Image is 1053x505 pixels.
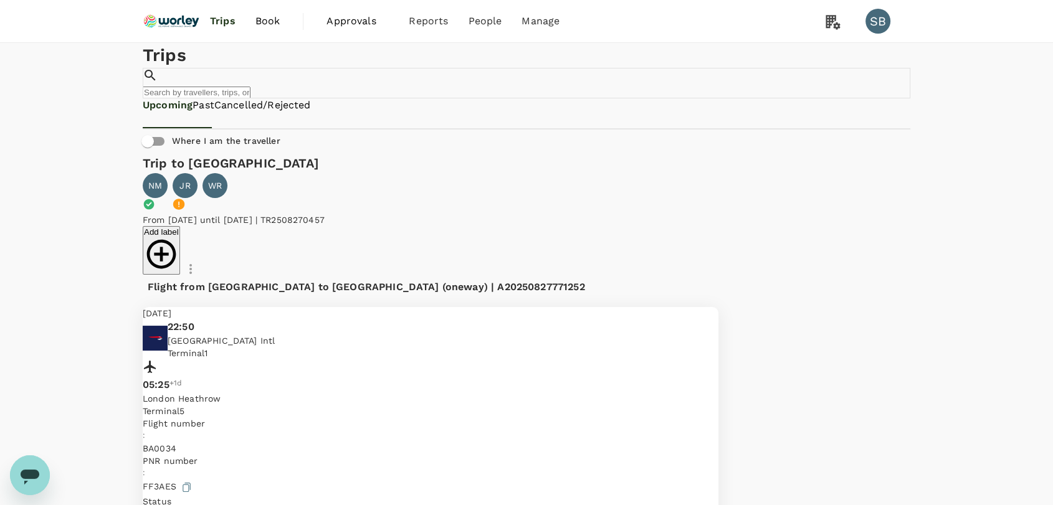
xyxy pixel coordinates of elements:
[193,98,214,113] a: Past
[143,430,718,442] p: :
[208,179,222,192] p: WR
[148,179,162,192] p: NM
[497,281,584,293] span: A20250827771252
[143,7,200,35] img: Ranhill Worley Sdn Bhd
[143,307,718,319] p: [DATE]
[172,135,280,148] h6: Where I am the traveller
[168,334,275,347] p: [GEOGRAPHIC_DATA] Intl
[143,226,180,275] button: Add label
[255,14,280,29] span: Book
[143,442,718,455] p: BA 0034
[143,326,168,351] img: British Airways
[169,377,182,392] span: +1d
[143,479,718,495] p: FF3AES
[143,455,718,467] p: PNR number
[168,347,275,359] p: Terminal 1
[143,417,718,430] p: Flight number
[326,14,389,29] span: Approvals
[143,467,718,479] p: :
[143,98,193,113] a: Upcoming
[148,280,585,295] p: Flight from [GEOGRAPHIC_DATA] to [GEOGRAPHIC_DATA] (oneway)
[255,215,257,225] span: |
[10,455,50,495] iframe: Button to launch messaging window
[143,214,718,226] p: From [DATE] until [DATE] TR2508270457
[210,14,236,29] span: Trips
[143,377,169,392] p: 05:25
[143,392,718,405] p: London Heathrow
[214,98,311,113] a: Cancelled/Rejected
[468,14,502,29] span: People
[143,43,910,68] h1: Trips
[179,179,190,192] p: JR
[491,281,494,293] span: |
[522,14,560,29] span: Manage
[865,9,890,34] div: SB
[143,153,910,173] h6: Trip to [GEOGRAPHIC_DATA]
[168,319,275,334] p: 22:50
[143,87,250,98] input: Search by travellers, trips, or destination, label, team
[143,405,718,417] p: Terminal 5
[409,14,448,29] span: Reports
